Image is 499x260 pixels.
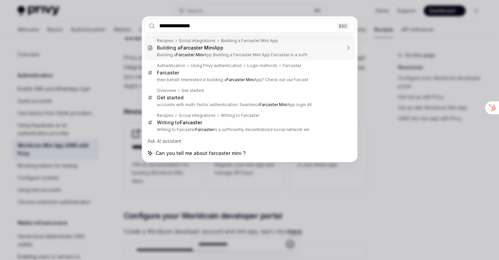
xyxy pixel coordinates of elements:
div: Get started [157,95,184,101]
div: Overview [157,88,176,93]
p: Building a App Building a Farcaster Mini App Farcaster is a suffi [157,52,341,58]
div: Writing to Farcaster [221,113,259,118]
b: Farcaster Mini [226,77,254,82]
p: accounts with multi-factor authentication. Seamless App login All [157,102,341,107]
div: Farcaster [283,63,301,68]
b: Farcaster Mini [176,52,204,57]
div: ESC [337,22,349,29]
span: Can you tell me about farcaster mini ? [156,150,246,157]
div: Farcaster [157,70,179,76]
div: Authentication [157,63,185,68]
div: Social integrations [179,38,216,43]
div: Building a App [157,45,223,51]
div: Recipes [157,38,173,43]
b: Farcaster [180,120,202,125]
b: Farcaster [195,127,214,132]
div: Building a Farcaster Mini App [221,38,278,43]
b: Farcaster Mini [181,45,214,51]
div: Writing to [157,120,202,126]
div: Using Privy authentication [191,63,242,68]
div: Get started [182,88,204,93]
div: Recipes [157,113,173,118]
p: their behalf. Interested in building a App? Check out our Farcast [157,77,341,83]
div: Login methods [247,63,277,68]
div: Social integrations [179,113,216,118]
div: Ask AI assistant [144,135,355,147]
p: Writing to Farcaster is a sufficiently decentralized social network wh [157,127,341,132]
b: Farcaster Mini [259,102,287,107]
